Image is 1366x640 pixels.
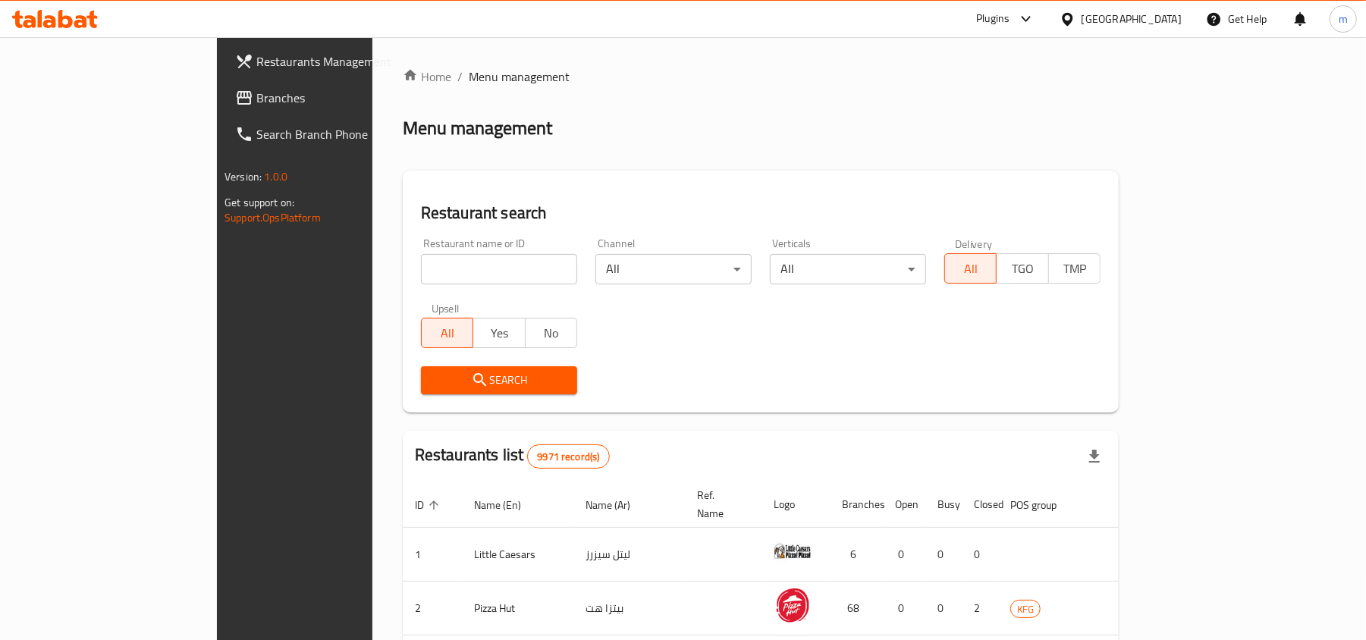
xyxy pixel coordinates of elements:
th: Busy [925,482,962,528]
input: Search for restaurant name or ID.. [421,254,577,284]
span: ID [415,496,444,514]
div: All [595,254,752,284]
span: Ref. Name [697,486,743,522]
img: Pizza Hut [774,586,812,624]
td: 68 [830,582,883,635]
td: 2 [962,582,998,635]
label: Upsell [432,303,460,313]
button: No [525,318,577,348]
span: Yes [479,322,519,344]
span: Name (Ar) [586,496,650,514]
div: [GEOGRAPHIC_DATA] [1082,11,1182,27]
button: All [944,253,997,284]
td: 0 [883,582,925,635]
a: Restaurants Management [223,43,445,80]
td: 0 [925,528,962,582]
li: / [457,67,463,86]
span: Menu management [469,67,570,86]
span: Version: [225,167,262,187]
td: 0 [883,528,925,582]
button: All [421,318,473,348]
div: Export file [1076,438,1113,475]
th: Closed [962,482,998,528]
td: 6 [830,528,883,582]
span: Get support on: [225,193,294,212]
span: 9971 record(s) [528,450,608,464]
button: TMP [1048,253,1101,284]
button: TGO [996,253,1048,284]
button: Search [421,366,577,394]
img: Little Caesars [774,532,812,570]
div: Plugins [976,10,1010,28]
td: ليتل سيزرز [573,528,685,582]
span: All [951,258,991,280]
h2: Restaurant search [421,202,1101,224]
span: No [532,322,571,344]
a: Search Branch Phone [223,116,445,152]
a: Support.OpsPlatform [225,208,321,227]
span: POS group [1010,496,1076,514]
span: Search [433,371,565,390]
span: TGO [1003,258,1042,280]
h2: Menu management [403,116,552,140]
nav: breadcrumb [403,67,1119,86]
span: Name (En) [474,496,541,514]
td: بيتزا هت [573,582,685,635]
span: TMP [1055,258,1094,280]
th: Logo [762,482,830,528]
span: All [428,322,467,344]
span: KFG [1011,601,1040,618]
span: Restaurants Management [256,52,433,71]
span: m [1339,11,1348,27]
a: Branches [223,80,445,116]
td: 0 [925,582,962,635]
button: Yes [473,318,525,348]
h2: Restaurants list [415,444,610,469]
div: All [770,254,926,284]
span: Branches [256,89,433,107]
th: Branches [830,482,883,528]
td: Pizza Hut [462,582,573,635]
td: 0 [962,528,998,582]
td: Little Caesars [462,528,573,582]
th: Open [883,482,925,528]
div: Total records count [527,444,609,469]
label: Delivery [955,238,993,249]
span: 1.0.0 [264,167,287,187]
span: Search Branch Phone [256,125,433,143]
